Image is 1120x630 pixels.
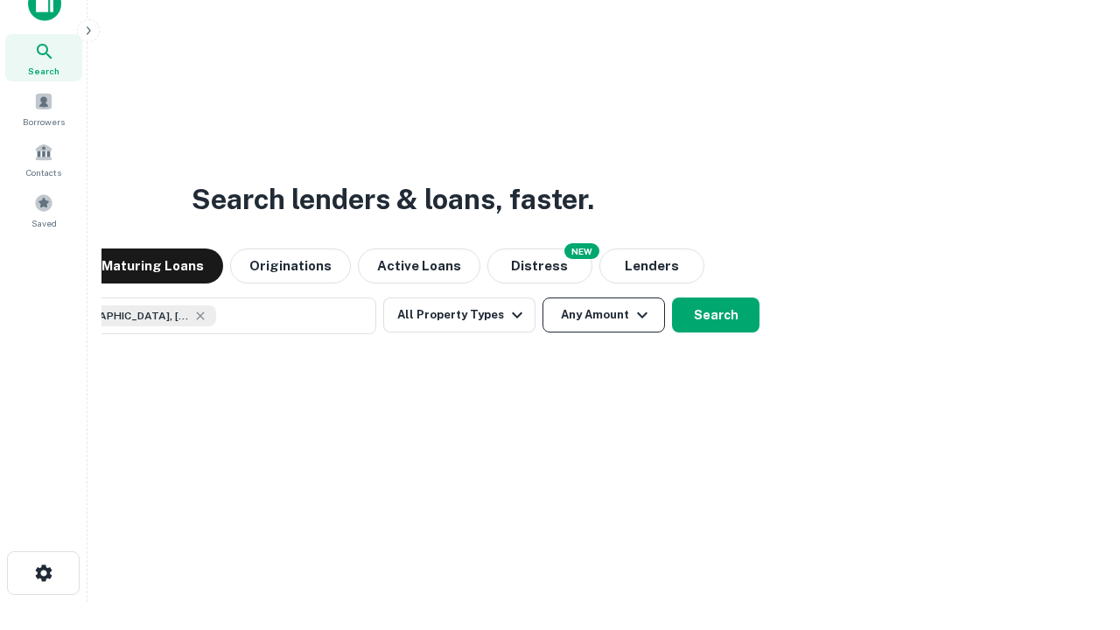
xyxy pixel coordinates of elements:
button: All Property Types [383,297,535,332]
span: [GEOGRAPHIC_DATA], [GEOGRAPHIC_DATA], [GEOGRAPHIC_DATA] [59,308,190,324]
button: [GEOGRAPHIC_DATA], [GEOGRAPHIC_DATA], [GEOGRAPHIC_DATA] [26,297,376,334]
span: Contacts [26,165,61,179]
button: Any Amount [542,297,665,332]
button: Originations [230,248,351,283]
a: Borrowers [5,85,82,132]
button: Active Loans [358,248,480,283]
button: Search [672,297,759,332]
h3: Search lenders & loans, faster. [192,178,594,220]
button: Maturing Loans [82,248,223,283]
a: Search [5,34,82,81]
span: Borrowers [23,115,65,129]
div: NEW [564,243,599,259]
button: Search distressed loans with lien and other non-mortgage details. [487,248,592,283]
a: Saved [5,186,82,234]
span: Saved [31,216,57,230]
iframe: Chat Widget [1032,490,1120,574]
button: Lenders [599,248,704,283]
a: Contacts [5,136,82,183]
span: Search [28,64,59,78]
